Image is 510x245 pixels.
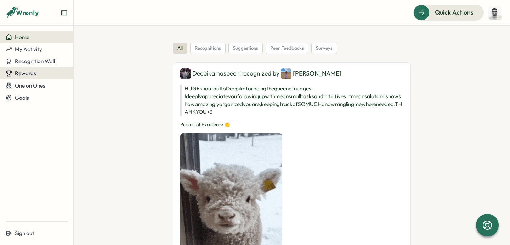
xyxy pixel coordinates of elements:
span: suggestions [233,45,258,51]
span: surveys [316,45,333,51]
img: Hannah Rachael Smith [281,68,291,79]
p: Pursuit of Excellence 👏 [180,122,403,128]
span: recognitions [195,45,221,51]
span: peer feedbacks [270,45,304,51]
p: HUGE shoutout to Deepika for being the queen of nudges - I deeply appreciate you following up wit... [180,85,403,116]
span: One on Ones [15,82,45,89]
span: Goals [15,94,29,101]
span: all [177,45,183,51]
span: Recognition Wall [15,58,55,65]
button: Expand sidebar [61,9,68,16]
img: Kyle Peterson [488,6,501,20]
div: Deepika has been recognized by [180,68,403,79]
button: Quick Actions [413,5,484,20]
span: Home [15,34,29,40]
img: Deepika Ramachandran [180,68,191,79]
span: My Activity [15,46,42,52]
span: Quick Actions [435,8,474,17]
div: [PERSON_NAME] [281,68,341,79]
span: Rewards [15,70,36,77]
span: Sign out [15,230,34,236]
